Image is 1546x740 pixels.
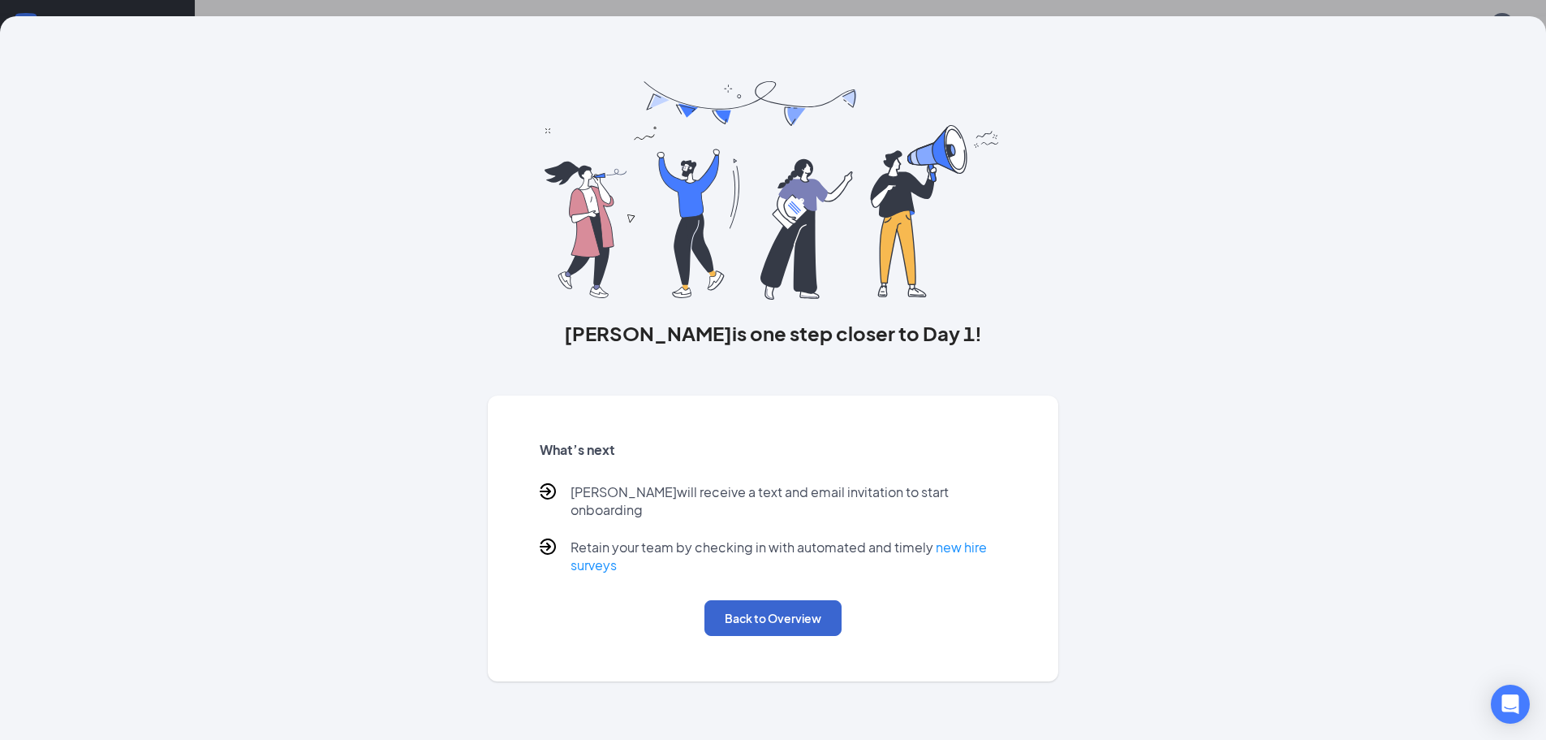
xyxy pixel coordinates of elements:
[545,81,1001,300] img: you are all set
[488,319,1059,347] h3: [PERSON_NAME] is one step closer to Day 1!
[571,539,987,573] a: new hire surveys
[1491,685,1530,724] div: Open Intercom Messenger
[540,441,1007,459] h5: What’s next
[571,539,1007,574] p: Retain your team by checking in with automated and timely
[571,483,1007,519] p: [PERSON_NAME] will receive a text and email invitation to start onboarding
[704,600,842,636] button: Back to Overview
